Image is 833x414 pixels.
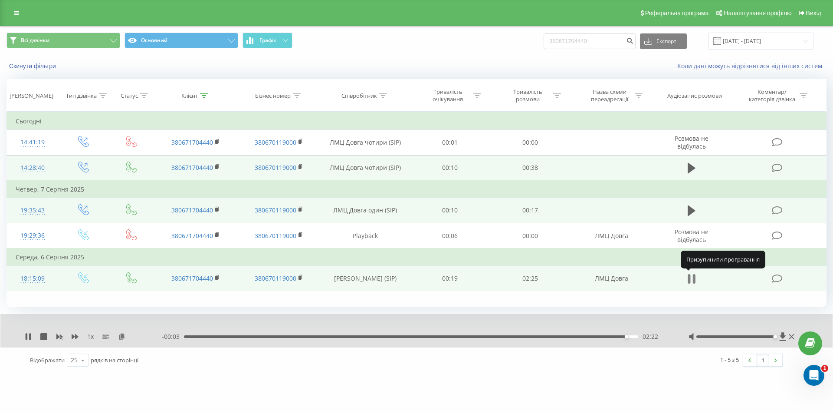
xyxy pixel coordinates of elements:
div: 14:28:40 [16,159,49,176]
span: Розмова не відбулась [675,228,708,244]
span: - 00:03 [162,332,184,341]
td: 00:00 [490,130,570,155]
a: 1 [756,354,769,366]
div: Бізнес номер [255,92,291,99]
td: 02:25 [490,266,570,291]
a: Коли дані можуть відрізнятися вiд інших систем [677,62,826,70]
a: 380670119000 [255,138,296,146]
button: Скинути фільтри [7,62,60,70]
a: 380671704440 [171,163,213,172]
div: [PERSON_NAME] [10,92,53,99]
td: ЛМЦ Довга чотири (SIP) [320,130,410,155]
td: 00:38 [490,155,570,181]
span: Всі дзвінки [21,37,49,44]
a: 380671704440 [171,206,213,214]
span: Налаштування профілю [724,10,791,17]
button: Всі дзвінки [7,33,120,48]
span: Вихід [806,10,821,17]
div: Призупинити програвання [681,251,765,268]
span: 1 x [87,332,94,341]
div: 19:35:43 [16,202,49,219]
span: рядків на сторінці [91,356,138,364]
div: Тривалість розмови [505,88,551,103]
div: Тип дзвінка [66,92,97,99]
span: Графік [259,37,276,43]
div: 19:29:36 [16,227,49,244]
div: Аудіозапис розмови [667,92,722,99]
span: 02:22 [643,332,658,341]
div: Назва схеми переадресації [586,88,633,103]
a: 380670119000 [255,232,296,240]
td: 00:00 [490,223,570,249]
a: 380671704440 [171,232,213,240]
div: Статус [121,92,138,99]
td: ЛМЦ Довга [570,223,653,249]
td: Сьогодні [7,113,826,130]
a: 380670119000 [255,206,296,214]
span: 1 [821,365,828,372]
div: Коментар/категорія дзвінка [747,88,797,103]
button: Основний [125,33,238,48]
td: Середа, 6 Серпня 2025 [7,248,826,266]
div: 14:41:19 [16,134,49,151]
td: 00:17 [490,198,570,223]
td: ЛМЦ Довга [570,266,653,291]
div: 18:15:09 [16,270,49,287]
div: Клієнт [181,92,198,99]
a: 380670119000 [255,163,296,172]
td: ЛМЦ Довга чотири (SIP) [320,155,410,181]
td: [PERSON_NAME] (SIP) [320,266,410,291]
td: 00:10 [410,155,490,181]
button: Експорт [640,33,687,49]
div: Тривалість очікування [425,88,471,103]
button: Графік [243,33,292,48]
span: Розмова не відбулась [675,134,708,150]
td: 00:01 [410,130,490,155]
td: Четвер, 7 Серпня 2025 [7,181,826,198]
div: Accessibility label [625,335,628,338]
span: Реферальна програма [645,10,709,17]
span: Відображати [30,356,65,364]
td: 00:10 [410,198,490,223]
a: 380670119000 [255,274,296,282]
div: 25 [71,356,78,364]
div: 1 - 5 з 5 [720,355,739,364]
td: 00:06 [410,223,490,249]
a: 380671704440 [171,274,213,282]
input: Пошук за номером [544,33,636,49]
a: 380671704440 [171,138,213,146]
td: Playback [320,223,410,249]
td: 00:19 [410,266,490,291]
div: Співробітник [341,92,377,99]
iframe: Intercom live chat [803,365,824,386]
td: ЛМЦ Довга один (SIP) [320,198,410,223]
div: Accessibility label [773,335,777,338]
